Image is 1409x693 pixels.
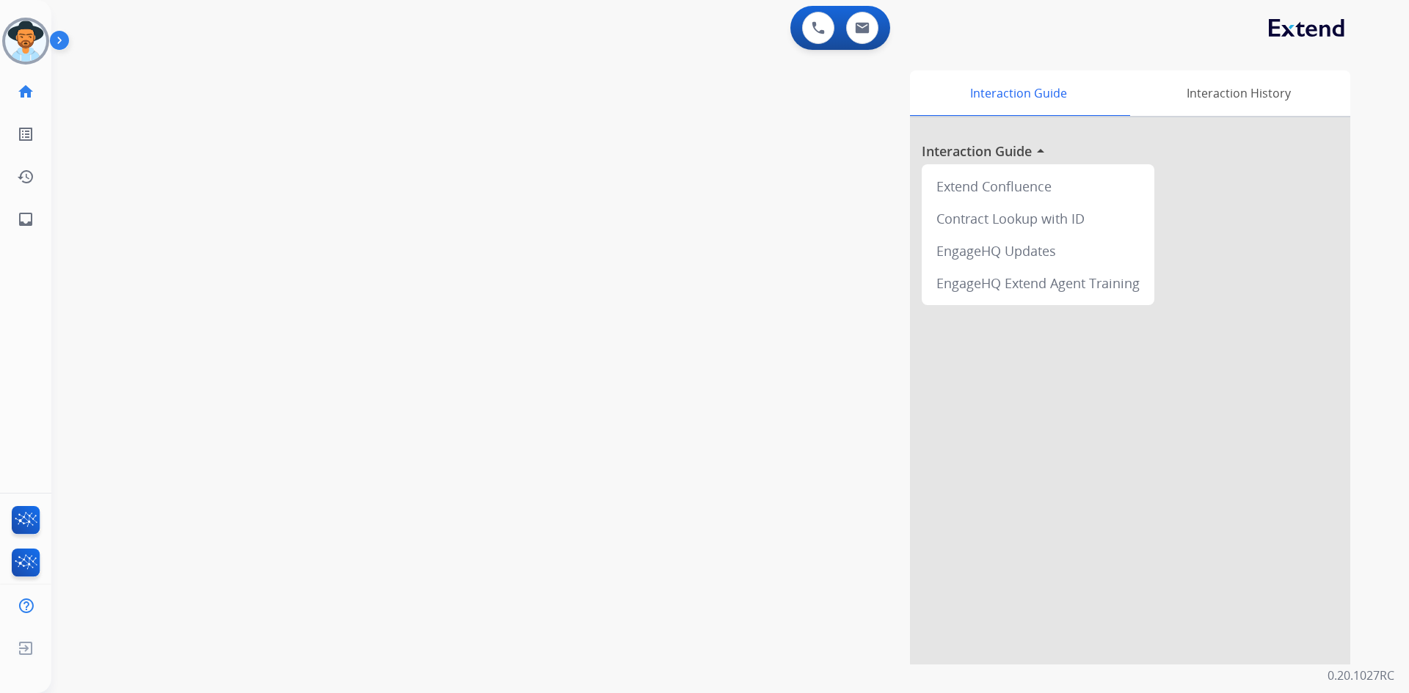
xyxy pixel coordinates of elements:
div: Interaction Guide [910,70,1126,116]
div: EngageHQ Extend Agent Training [928,267,1148,299]
div: EngageHQ Updates [928,235,1148,267]
div: Contract Lookup with ID [928,202,1148,235]
mat-icon: list_alt [17,125,34,143]
mat-icon: history [17,168,34,186]
p: 0.20.1027RC [1328,667,1394,684]
div: Extend Confluence [928,170,1148,202]
img: avatar [5,21,46,62]
mat-icon: home [17,83,34,100]
div: Interaction History [1126,70,1350,116]
mat-icon: inbox [17,210,34,228]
